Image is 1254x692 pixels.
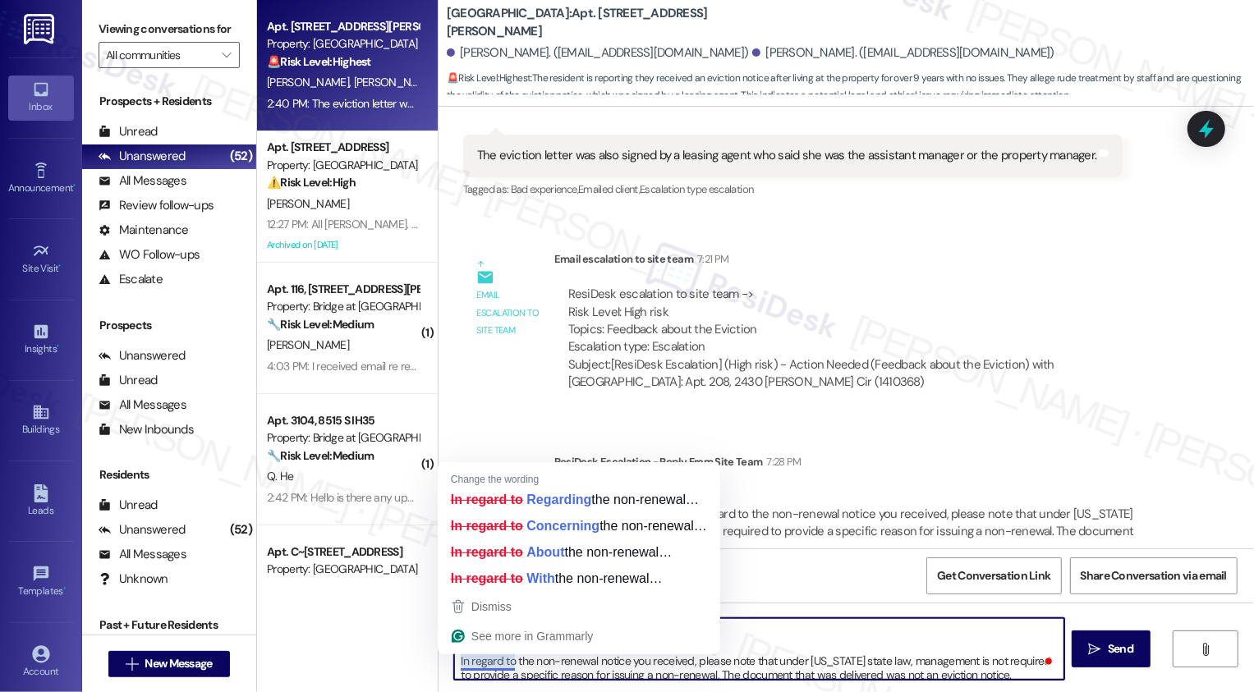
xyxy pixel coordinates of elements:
[693,250,728,268] div: 7:21 PM
[926,557,1061,594] button: Get Conversation Link
[82,317,256,334] div: Prospects
[99,347,186,364] div: Unanswered
[8,640,74,685] a: Account
[267,175,356,190] strong: ⚠️ Risk Level: High
[59,260,62,272] span: •
[267,429,419,447] div: Property: Bridge at [GEOGRAPHIC_DATA]
[763,453,802,470] div: 7:28 PM
[267,18,419,35] div: Apt. [STREET_ADDRESS][PERSON_NAME]
[353,75,435,89] span: [PERSON_NAME]
[8,560,74,604] a: Templates •
[267,337,349,352] span: [PERSON_NAME]
[99,396,186,414] div: All Messages
[267,543,419,561] div: Apt. C~[STREET_ADDRESS]
[226,144,256,169] div: (52)
[82,616,256,634] div: Past + Future Residents
[24,14,57,44] img: ResiDesk Logo
[126,658,138,671] i: 
[267,96,883,111] div: 2:40 PM: The eviction letter was also signed by a leasing agent who said she was the assistant ma...
[476,286,540,339] div: Email escalation to site team
[99,372,158,389] div: Unread
[8,318,74,362] a: Insights •
[267,217,520,231] div: 12:27 PM: All [PERSON_NAME]. Windows still not fixed.
[568,488,1134,540] div: ResiDesk escalation reply -> Dear [PERSON_NAME], In regard to the non-renewal notice you received...
[99,497,158,514] div: Unread
[1081,567,1227,584] span: Share Conversation via email
[554,250,1173,273] div: Email escalation to site team
[447,70,1254,105] span: : The resident is reporting they received an eviction notice after living at the property for ove...
[99,222,189,239] div: Maintenance
[99,197,214,214] div: Review follow-ups
[267,298,419,315] div: Property: Bridge at [GEOGRAPHIC_DATA]
[267,157,419,174] div: Property: [GEOGRAPHIC_DATA]
[63,583,66,594] span: •
[447,71,531,85] strong: 🚨 Risk Level: Highest
[57,341,59,352] span: •
[108,651,230,677] button: New Message
[752,44,1054,62] div: [PERSON_NAME]. ([EMAIL_ADDRESS][DOMAIN_NAME])
[73,180,76,191] span: •
[554,453,1173,476] div: ResiDesk Escalation - Reply From Site Team
[99,521,186,538] div: Unanswered
[99,16,240,42] label: Viewing conversations for
[454,618,1064,680] textarea: To enrich screen reader interactions, please activate Accessibility in Grammarly extension settings
[1108,640,1133,658] span: Send
[1089,643,1101,656] i: 
[267,75,354,89] span: [PERSON_NAME]
[267,54,371,69] strong: 🚨 Risk Level: Highest
[477,147,1097,164] div: The eviction letter was also signed by a leasing agent who said she was the assistant manager or ...
[265,235,420,255] div: Archived on [DATE]
[267,139,419,156] div: Apt. [STREET_ADDRESS]
[640,182,753,196] span: Escalation type escalation
[447,44,749,62] div: [PERSON_NAME]. ([EMAIL_ADDRESS][DOMAIN_NAME])
[99,246,200,264] div: WO Follow-ups
[99,546,186,563] div: All Messages
[8,398,74,442] a: Buildings
[447,5,775,40] b: [GEOGRAPHIC_DATA]: Apt. [STREET_ADDRESS][PERSON_NAME]
[82,93,256,110] div: Prospects + Residents
[1200,643,1212,656] i: 
[267,469,294,483] span: Q. He
[267,35,419,53] div: Property: [GEOGRAPHIC_DATA]
[8,479,74,524] a: Leads
[99,571,168,588] div: Unknown
[145,655,212,672] span: New Message
[568,286,1159,356] div: ResiDesk escalation to site team -> Risk Level: High risk Topics: Feedback about the Eviction Esc...
[8,76,74,120] a: Inbox
[463,177,1123,201] div: Tagged as:
[578,182,640,196] span: Emailed client ,
[226,517,256,543] div: (52)
[267,448,374,463] strong: 🔧 Risk Level: Medium
[267,412,419,429] div: Apt. 3104, 8515 S IH35
[99,421,194,438] div: New Inbounds
[222,48,231,62] i: 
[267,317,374,332] strong: 🔧 Risk Level: Medium
[82,466,256,483] div: Residents
[937,567,1050,584] span: Get Conversation Link
[267,490,566,505] div: 2:42 PM: Hello is there any update on the status of this matter?
[106,42,214,68] input: All communities
[511,182,578,196] span: Bad experience ,
[99,123,158,140] div: Unread
[1070,557,1238,594] button: Share Conversation via email
[8,237,74,282] a: Site Visit •
[99,148,186,165] div: Unanswered
[267,561,419,578] div: Property: [GEOGRAPHIC_DATA]
[267,196,349,211] span: [PERSON_NAME]
[99,172,186,190] div: All Messages
[568,356,1159,392] div: Subject: [ResiDesk Escalation] (High risk) - Action Needed (Feedback about the Eviction) with [GE...
[1072,630,1151,667] button: Send
[267,281,419,298] div: Apt. 116, [STREET_ADDRESS][PERSON_NAME]
[99,271,163,288] div: Escalate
